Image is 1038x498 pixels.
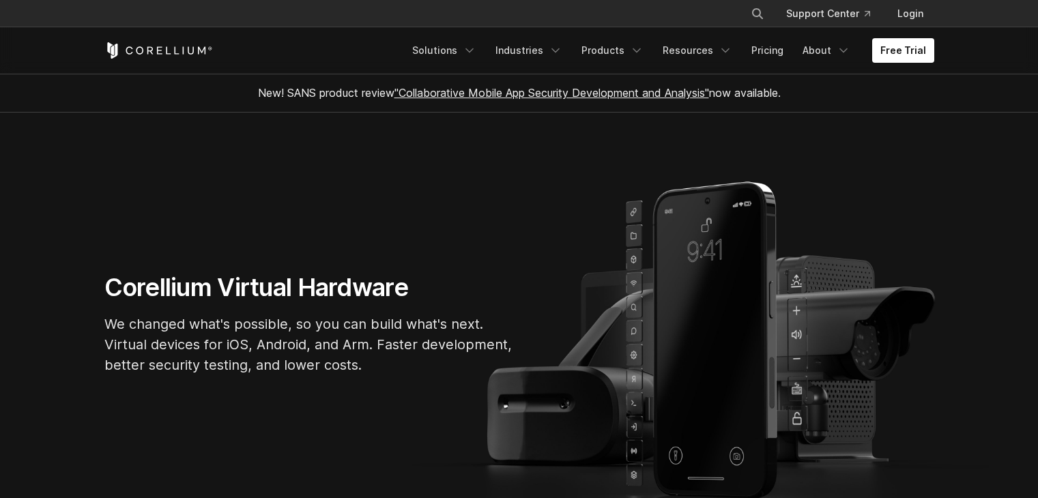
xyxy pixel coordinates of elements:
[404,38,934,63] div: Navigation Menu
[654,38,740,63] a: Resources
[794,38,859,63] a: About
[872,38,934,63] a: Free Trial
[404,38,485,63] a: Solutions
[104,42,213,59] a: Corellium Home
[104,272,514,303] h1: Corellium Virtual Hardware
[104,314,514,375] p: We changed what's possible, so you can build what's next. Virtual devices for iOS, Android, and A...
[734,1,934,26] div: Navigation Menu
[886,1,934,26] a: Login
[775,1,881,26] a: Support Center
[743,38,792,63] a: Pricing
[394,86,709,100] a: "Collaborative Mobile App Security Development and Analysis"
[258,86,781,100] span: New! SANS product review now available.
[745,1,770,26] button: Search
[573,38,652,63] a: Products
[487,38,571,63] a: Industries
